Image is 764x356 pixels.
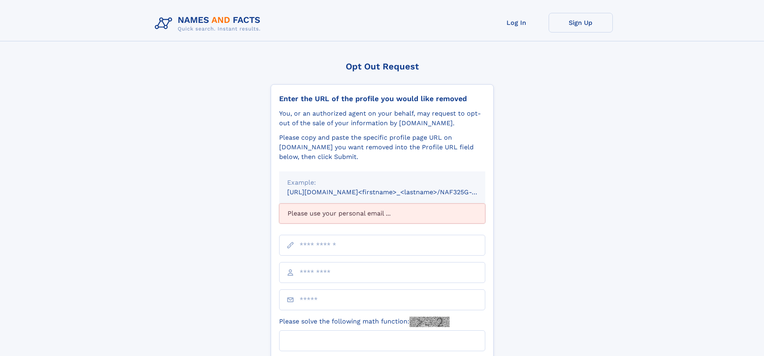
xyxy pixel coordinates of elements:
a: Log In [484,13,549,33]
div: Please use your personal email ... [279,203,485,224]
small: [URL][DOMAIN_NAME]<firstname>_<lastname>/NAF325G-xxxxxxxx [287,188,501,196]
a: Sign Up [549,13,613,33]
div: Please copy and paste the specific profile page URL on [DOMAIN_NAME] you want removed into the Pr... [279,133,485,162]
div: Opt Out Request [271,61,494,71]
img: Logo Names and Facts [152,13,267,35]
label: Please solve the following math function: [279,317,450,327]
div: You, or an authorized agent on your behalf, may request to opt-out of the sale of your informatio... [279,109,485,128]
div: Enter the URL of the profile you would like removed [279,94,485,103]
div: Example: [287,178,477,187]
